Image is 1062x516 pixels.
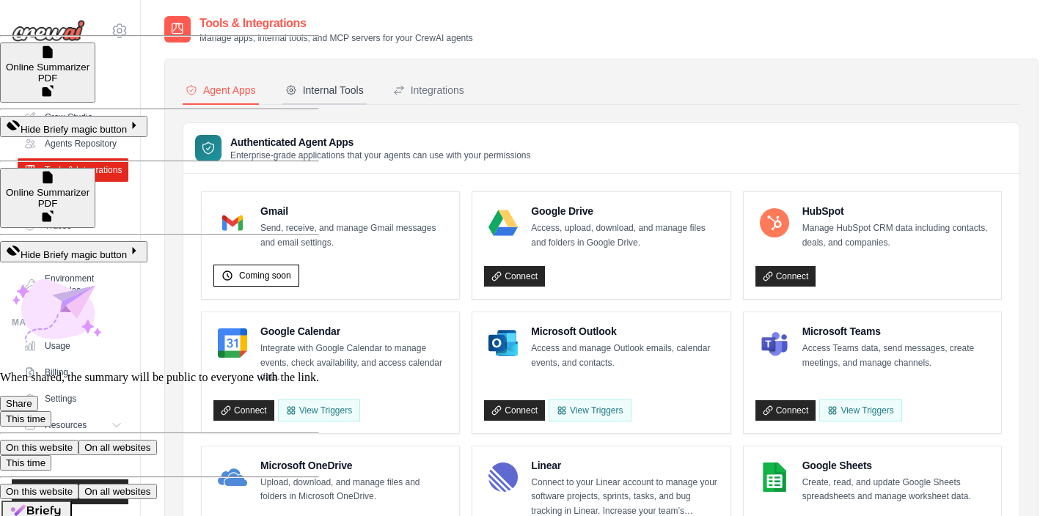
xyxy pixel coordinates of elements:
h4: Google Sheets [802,458,989,473]
p: Access and manage Outlook emails, calendar events, and contacts. [531,342,718,370]
p: Enterprise-grade applications that your agents can use with your permissions [230,150,531,161]
p: Send, receive, and manage Gmail messages and email settings. [260,221,447,250]
p: Manage apps, internal tools, and MCP servers for your CrewAI agents [199,32,473,44]
h4: HubSpot [802,204,989,218]
h4: Google Drive [531,204,718,218]
: View Triggers [819,399,901,421]
div: Internal Tools [285,83,364,97]
h4: Microsoft OneDrive [260,458,447,473]
img: HubSpot Logo [760,208,789,237]
img: Google Sheets Logo [760,462,789,492]
a: Connect [484,400,545,421]
img: Microsoft Outlook Logo [488,328,518,358]
p: Access, upload, download, and manage files and folders in Google Drive. [531,221,718,250]
: View Triggers [549,399,631,421]
h2: Tools & Integrations [199,15,473,32]
h4: Microsoft Outlook [531,324,718,339]
img: Linear Logo [488,462,518,492]
img: Microsoft Teams Logo [760,328,789,358]
a: Connect [755,400,816,421]
p: Upload, download, and manage files and folders in Microsoft OneDrive. [260,476,447,504]
p: Create, read, and update Google Sheets spreadsheets and manage worksheet data. [802,476,989,504]
p: Manage HubSpot CRM data including contacts, deals, and companies. [802,221,989,250]
a: Connect [484,266,545,287]
h4: Microsoft Teams [802,324,989,339]
button: Integrations [390,77,467,105]
img: Google Drive Logo [488,208,518,237]
p: Access Teams data, send messages, create meetings, and manage channels. [802,342,989,370]
h3: Authenticated Agent Apps [230,135,531,150]
div: Integrations [393,83,464,97]
button: Internal Tools [282,77,367,105]
h4: Gmail [260,204,447,218]
h4: Linear [531,458,718,473]
a: Connect [755,266,816,287]
h4: Google Calendar [260,324,447,339]
p: Integrate with Google Calendar to manage events, check availability, and access calendar data. [260,342,447,385]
